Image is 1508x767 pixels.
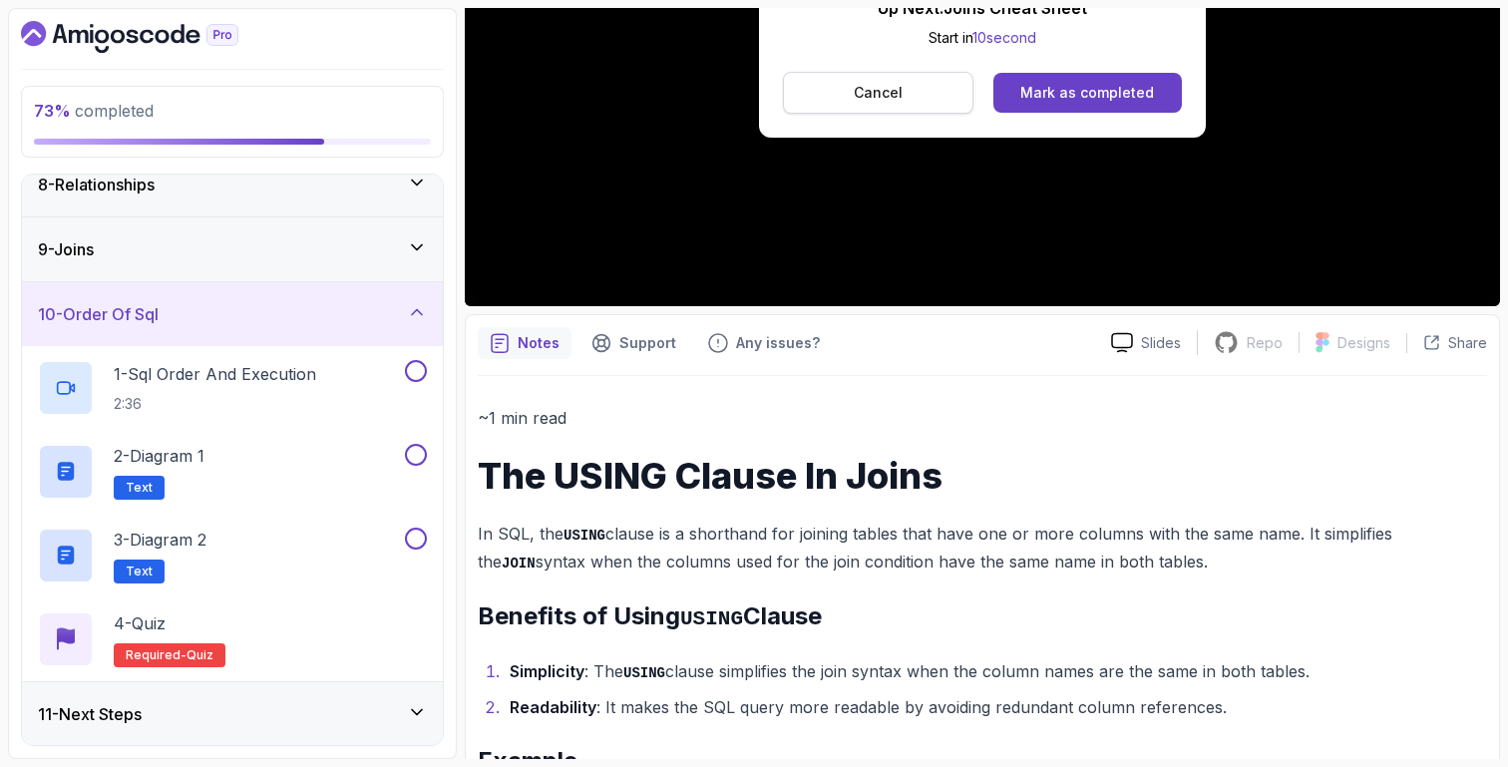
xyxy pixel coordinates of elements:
button: notes button [478,327,571,359]
button: Cancel [783,72,973,114]
button: 11-Next Steps [22,682,443,746]
span: Text [126,564,153,579]
button: 10-Order Of Sql [22,282,443,346]
li: : The clause simplifies the join syntax when the column names are the same in both tables. [504,657,1487,686]
h2: Benefits of Using Clause [478,600,1487,633]
span: completed [34,101,154,121]
button: 8-Relationships [22,153,443,216]
h3: 11 - Next Steps [38,702,142,726]
p: 1 - Sql Order And Execution [114,362,316,386]
button: Share [1406,333,1487,353]
h3: 10 - Order Of Sql [38,302,159,326]
p: Designs [1337,333,1390,353]
span: 73 % [34,101,71,121]
span: Text [126,480,153,496]
h3: 8 - Relationships [38,173,155,196]
p: Slides [1141,333,1181,353]
p: Repo [1247,333,1283,353]
code: USING [564,528,605,544]
button: Mark as completed [993,73,1182,113]
span: Required- [126,647,187,663]
button: 2-Diagram 1Text [38,444,427,500]
p: Support [619,333,676,353]
h3: 9 - Joins [38,237,94,261]
span: 10 second [972,29,1036,46]
button: Support button [579,327,688,359]
button: 3-Diagram 2Text [38,528,427,583]
code: JOIN [502,556,536,572]
a: Dashboard [21,21,284,53]
strong: Simplicity [510,661,584,681]
button: Feedback button [696,327,832,359]
p: ~1 min read [478,404,1487,432]
button: 9-Joins [22,217,443,281]
span: quiz [187,647,213,663]
p: Share [1448,333,1487,353]
p: Cancel [854,83,903,103]
div: Mark as completed [1020,83,1154,103]
p: Notes [518,333,560,353]
p: In SQL, the clause is a shorthand for joining tables that have one or more columns with the same ... [478,520,1487,576]
li: : It makes the SQL query more readable by avoiding redundant column references. [504,693,1487,721]
strong: Readability [510,697,596,717]
p: 3 - Diagram 2 [114,528,206,552]
p: 2 - Diagram 1 [114,444,204,468]
button: 4-QuizRequired-quiz [38,611,427,667]
p: Start in [878,28,1087,48]
code: USING [623,665,665,681]
p: 4 - Quiz [114,611,166,635]
p: 2:36 [114,394,316,414]
h1: The USING Clause In Joins [478,456,1487,496]
code: USING [680,607,743,630]
button: 1-Sql Order And Execution2:36 [38,360,427,416]
a: Slides [1095,332,1197,353]
p: Any issues? [736,333,820,353]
